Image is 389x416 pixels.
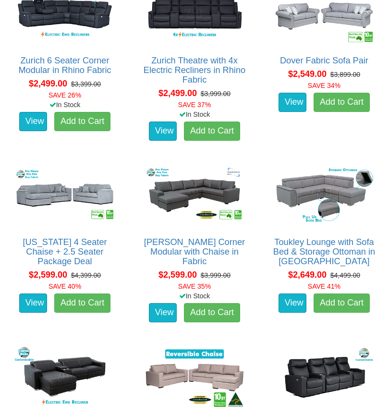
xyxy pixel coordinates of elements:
a: View [19,112,47,132]
a: Add to Cart [314,93,370,112]
del: $4,499.00 [330,272,360,280]
font: SAVE 34% [308,82,340,90]
a: Add to Cart [54,112,110,132]
span: $2,649.00 [288,270,327,280]
a: View [279,93,306,112]
a: [US_STATE] 4 Seater Chaise + 2.5 Seater Package Deal [23,238,107,267]
a: Add to Cart [184,122,240,141]
div: In Stock [135,292,254,301]
a: Zurich 6 Seater Corner Modular in Rhino Fabric [18,56,111,75]
span: $2,499.00 [29,79,67,89]
a: Dover Fabric Sofa Pair [280,56,368,66]
font: SAVE 35% [178,283,211,291]
a: Zurich Theatre with 4x Electric Recliners in Rhino Fabric [144,56,245,85]
del: $3,999.00 [201,272,231,280]
img: Domino King Chaise Lounge in Fabric [12,345,117,410]
img: Richmond 3.5 Seater Chaise & 2.5 Seater Sofa [142,345,247,410]
font: SAVE 40% [49,283,81,291]
del: $3,899.00 [330,71,360,79]
span: $2,549.00 [288,70,327,79]
a: [PERSON_NAME] Corner Modular with Chaise in Fabric [144,238,245,267]
a: Add to Cart [184,304,240,323]
span: $2,599.00 [29,270,67,280]
font: SAVE 41% [308,283,340,291]
div: In Stock [5,100,124,110]
img: Texas 4 Seater Chaise + 2.5 Seater Package Deal [12,163,117,228]
a: Add to Cart [54,294,110,313]
div: In Stock [135,110,254,120]
font: SAVE 37% [178,101,211,109]
font: SAVE 26% [49,92,81,99]
img: Morton Corner Modular with Chaise in Fabric [142,163,247,228]
del: $3,999.00 [201,90,231,98]
span: $2,599.00 [158,270,197,280]
del: $4,399.00 [71,272,101,280]
del: $3,399.00 [71,81,101,88]
a: Toukley Lounge with Sofa Bed & Storage Ottoman in [GEOGRAPHIC_DATA] [273,238,375,267]
span: $2,499.00 [158,89,197,98]
a: View [19,294,47,313]
a: Add to Cart [314,294,370,313]
img: Bond Theatre Lounge in Fabric [272,345,377,410]
a: View [279,294,306,313]
img: Toukley Lounge with Sofa Bed & Storage Ottoman in Fabric [272,163,377,228]
a: View [149,304,177,323]
a: View [149,122,177,141]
